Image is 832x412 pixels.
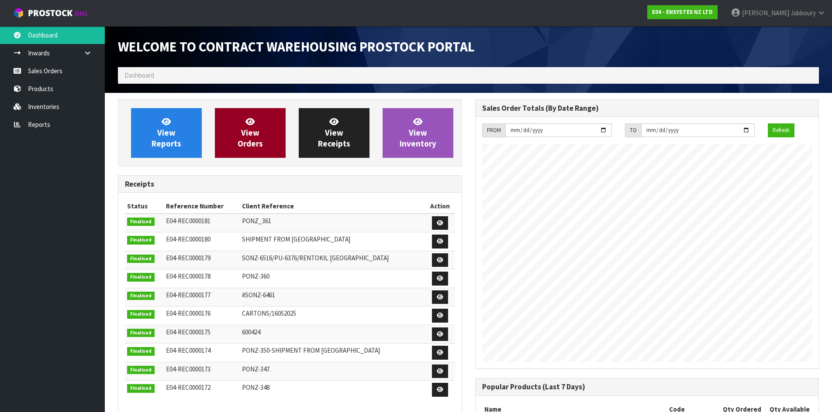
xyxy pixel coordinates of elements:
span: E04-REC0000180 [166,235,211,243]
a: ViewReports [131,108,202,158]
span: View Receipts [318,116,350,149]
button: Refresh [768,123,794,137]
span: Finalised [127,273,155,282]
span: PONZ-347. [242,365,271,373]
span: E04-REC0000175 [166,328,211,336]
a: ViewInventory [383,108,453,158]
span: E04-REC0000172 [166,383,211,392]
span: [PERSON_NAME] [742,9,789,17]
strong: E04 - ENSYSTEX NZ LTD [652,8,713,16]
h3: Popular Products (Last 7 Days) [482,383,812,391]
img: cube-alt.png [13,7,24,18]
span: View Orders [238,116,263,149]
span: Finalised [127,310,155,319]
span: E04-REC0000178 [166,272,211,280]
span: Finalised [127,366,155,375]
h3: Sales Order Totals (By Date Range) [482,104,812,112]
span: PONZ_361 [242,217,271,225]
span: PONZ-348 [242,383,269,392]
span: Finalised [127,255,155,263]
span: E04-REC0000181 [166,217,211,225]
th: Status [125,199,164,213]
span: Finalised [127,236,155,245]
div: TO [625,123,641,137]
span: Dashboard [124,71,154,79]
span: E04-REC0000179 [166,254,211,262]
span: SONZ-6516/PU-6376/RENTOKIL [GEOGRAPHIC_DATA] [242,254,389,262]
h3: Receipts [125,180,455,188]
a: ViewOrders [215,108,286,158]
span: Finalised [127,329,155,337]
th: Client Reference [240,199,425,213]
span: Finalised [127,384,155,393]
span: E04-REC0000177 [166,291,211,299]
span: E04-REC0000174 [166,346,211,354]
small: WMS [74,10,88,18]
span: SHIPMENT FROM [GEOGRAPHIC_DATA] [242,235,350,243]
span: Welcome to Contract Warehousing ProStock Portal [118,38,475,55]
span: Jabboury [791,9,816,17]
span: PONZ-350-SHIPMENT FROM [GEOGRAPHIC_DATA] [242,346,380,354]
a: ViewReceipts [299,108,369,158]
span: CARTONS/16052025 [242,309,296,317]
th: Action [425,199,455,213]
span: Finalised [127,292,155,300]
span: View Inventory [400,116,436,149]
span: E04-REC0000173 [166,365,211,373]
span: Finalised [127,218,155,226]
span: PONZ-360 [242,272,269,280]
span: View Reports [152,116,181,149]
span: ProStock [28,7,72,19]
span: E04-REC0000176 [166,309,211,317]
div: FROM [482,123,505,137]
span: Finalised [127,347,155,356]
th: Reference Number [164,199,240,213]
span: 600424 [242,328,260,336]
span: #SONZ-6461 [242,291,275,299]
